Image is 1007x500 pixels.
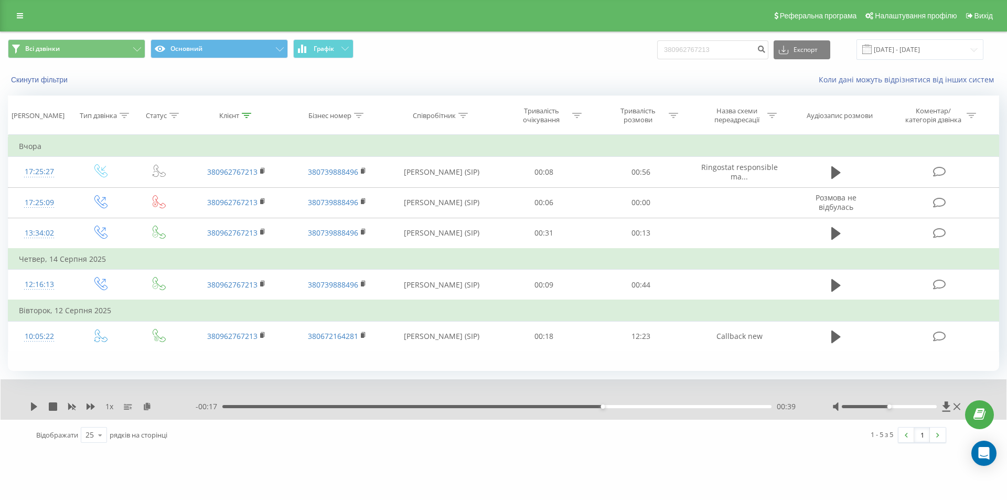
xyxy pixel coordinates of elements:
[8,249,999,270] td: Четвер, 14 Серпня 2025
[387,157,496,187] td: [PERSON_NAME] (SIP)
[207,331,258,341] a: 380962767213
[819,75,999,84] a: Коли дані можуть відрізнятися вiд інших систем
[85,430,94,440] div: 25
[8,136,999,157] td: Вчора
[19,326,60,347] div: 10:05:22
[971,441,997,466] div: Open Intercom Messenger
[974,12,993,20] span: Вихід
[207,197,258,207] a: 380962767213
[496,270,592,301] td: 00:09
[308,167,358,177] a: 380739888496
[105,401,113,412] span: 1 x
[207,228,258,238] a: 380962767213
[19,274,60,295] div: 12:16:13
[36,430,78,440] span: Відображати
[657,40,768,59] input: Пошук за номером
[413,111,456,120] div: Співробітник
[25,45,60,53] span: Всі дзвінки
[8,75,73,84] button: Скинути фільтри
[871,429,893,440] div: 1 - 5 з 5
[592,157,689,187] td: 00:56
[875,12,957,20] span: Налаштування профілю
[314,45,334,52] span: Графік
[807,111,873,120] div: Аудіозапис розмови
[496,218,592,249] td: 00:31
[610,107,666,124] div: Тривалість розмови
[689,321,790,352] td: Callback new
[308,280,358,290] a: 380739888496
[387,218,496,249] td: [PERSON_NAME] (SIP)
[777,401,796,412] span: 00:39
[592,321,689,352] td: 12:23
[601,405,605,409] div: Accessibility label
[387,187,496,218] td: [PERSON_NAME] (SIP)
[513,107,570,124] div: Тривалість очікування
[219,111,239,120] div: Клієнт
[592,218,689,249] td: 00:13
[293,39,353,58] button: Графік
[19,193,60,213] div: 17:25:09
[903,107,964,124] div: Коментар/категорія дзвінка
[207,280,258,290] a: 380962767213
[146,111,167,120] div: Статус
[308,197,358,207] a: 380739888496
[207,167,258,177] a: 380962767213
[110,430,167,440] span: рядків на сторінці
[196,401,222,412] span: - 00:17
[12,111,65,120] div: [PERSON_NAME]
[387,270,496,301] td: [PERSON_NAME] (SIP)
[496,187,592,218] td: 00:06
[387,321,496,352] td: [PERSON_NAME] (SIP)
[151,39,288,58] button: Основний
[19,223,60,243] div: 13:34:02
[8,39,145,58] button: Всі дзвінки
[80,111,117,120] div: Тип дзвінка
[19,162,60,182] div: 17:25:27
[816,193,856,212] span: Розмова не відбулась
[496,157,592,187] td: 00:08
[780,12,857,20] span: Реферальна програма
[709,107,765,124] div: Назва схеми переадресації
[701,162,778,182] span: Ringostat responsible ma...
[914,428,930,442] a: 1
[8,300,999,321] td: Вівторок, 12 Серпня 2025
[592,270,689,301] td: 00:44
[774,40,830,59] button: Експорт
[496,321,592,352] td: 00:18
[308,111,351,120] div: Бізнес номер
[592,187,689,218] td: 00:00
[308,228,358,238] a: 380739888496
[887,405,891,409] div: Accessibility label
[308,331,358,341] a: 380672164281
